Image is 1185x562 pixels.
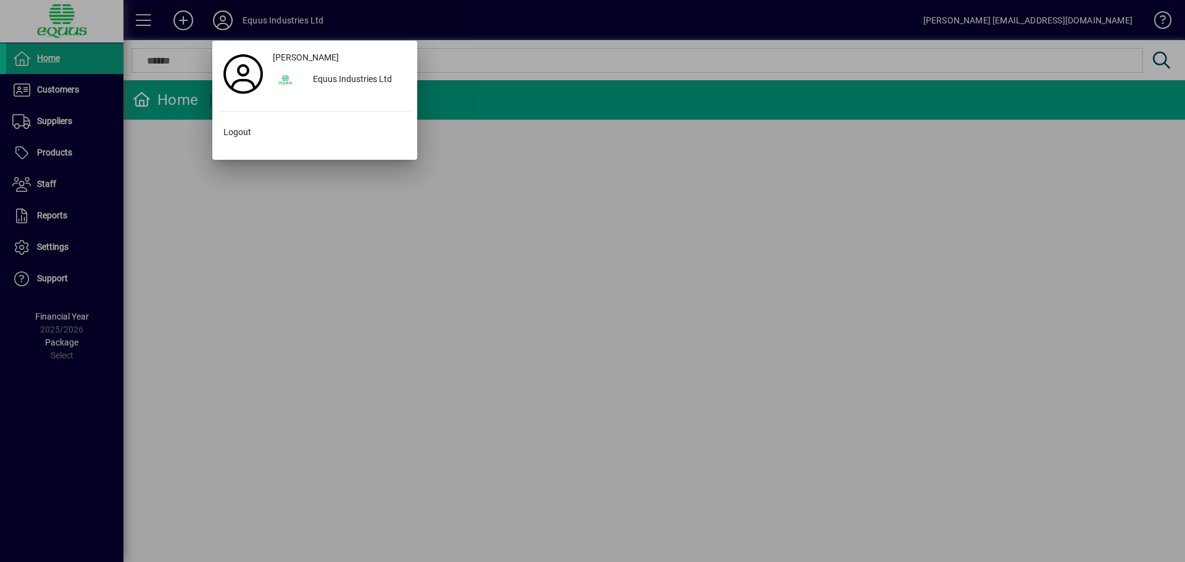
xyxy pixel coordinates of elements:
[268,69,411,91] button: Equus Industries Ltd
[303,69,411,91] div: Equus Industries Ltd
[218,63,268,85] a: Profile
[273,51,339,64] span: [PERSON_NAME]
[218,122,411,144] button: Logout
[268,47,411,69] a: [PERSON_NAME]
[223,126,251,139] span: Logout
